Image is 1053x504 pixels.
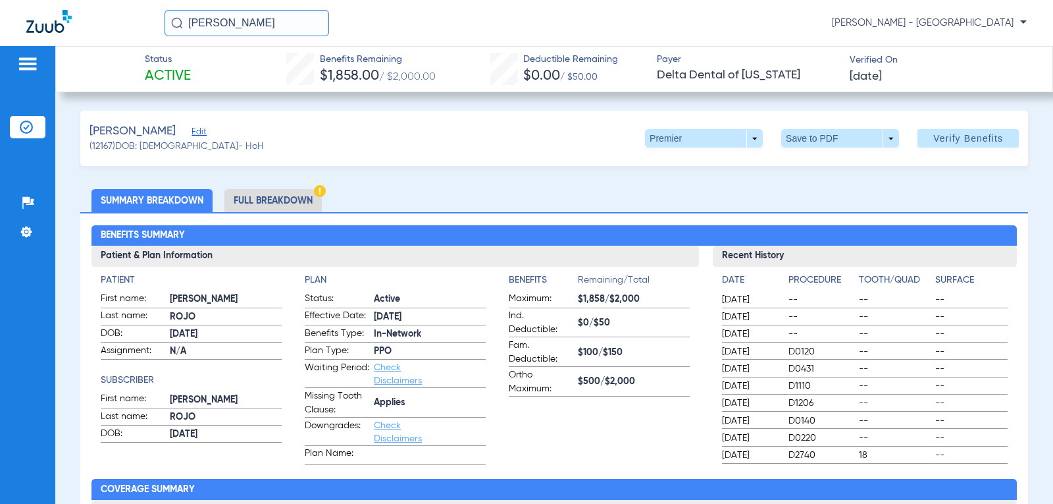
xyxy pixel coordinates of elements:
[145,67,191,86] span: Active
[101,410,165,426] span: Last name:
[788,273,854,287] h4: Procedure
[781,129,899,148] button: Save to PDF
[90,123,176,140] span: [PERSON_NAME]
[578,273,690,292] span: Remaining/Total
[101,392,165,408] span: First name:
[305,309,369,325] span: Effective Date:
[935,397,1007,410] span: --
[17,56,38,72] img: hamburger-icon
[305,273,486,287] h4: Plan
[101,374,282,387] h4: Subscriber
[788,345,854,358] span: D0120
[788,414,854,428] span: D0140
[305,389,369,417] span: Missing Tooth Clause:
[859,432,931,445] span: --
[935,449,1007,462] span: --
[722,362,777,376] span: [DATE]
[374,421,422,443] a: Check Disclaimers
[374,345,486,358] span: PPO
[722,379,777,393] span: [DATE]
[101,344,165,360] span: Assignment:
[713,246,1016,267] h3: Recent History
[935,362,1007,376] span: --
[305,292,369,308] span: Status:
[859,449,931,462] span: 18
[859,273,931,287] h4: Tooth/Quad
[101,292,165,308] span: First name:
[314,185,326,197] img: Hazard
[788,397,854,410] span: D1206
[145,53,191,67] span: Status
[509,273,578,292] app-breakdown-title: Benefits
[509,368,573,396] span: Ortho Maximum:
[170,428,282,441] span: [DATE]
[171,17,183,29] img: Search Icon
[305,361,369,387] span: Waiting Period:
[722,327,777,341] span: [DATE]
[523,53,618,67] span: Deductible Remaining
[850,69,882,85] span: [DATE]
[170,327,282,341] span: [DATE]
[379,72,436,82] span: / $2,000.00
[935,432,1007,445] span: --
[320,53,436,67] span: Benefits Remaining
[859,414,931,428] span: --
[935,327,1007,341] span: --
[374,396,486,410] span: Applies
[305,327,369,343] span: Benefits Type:
[722,293,777,306] span: [DATE]
[935,293,1007,306] span: --
[192,127,203,140] span: Edit
[374,327,486,341] span: In-Network
[859,327,931,341] span: --
[859,379,931,393] span: --
[305,344,369,360] span: Plan Type:
[26,10,72,33] img: Zuub Logo
[374,310,486,324] span: [DATE]
[859,310,931,323] span: --
[859,273,931,292] app-breakdown-title: Tooth/Quad
[509,292,573,308] span: Maximum:
[523,69,560,83] span: $0.00
[374,363,422,385] a: Check Disclaimers
[91,225,1016,246] h2: Benefits Summary
[722,310,777,323] span: [DATE]
[90,140,264,154] span: (12167) DOB: [DEMOGRAPHIC_DATA] - HoH
[722,414,777,428] span: [DATE]
[859,397,931,410] span: --
[917,129,1019,148] button: Verify Benefits
[101,309,165,325] span: Last name:
[170,293,282,306] span: [PERSON_NAME]
[788,293,854,306] span: --
[101,427,165,443] span: DOB:
[165,10,329,36] input: Search for patients
[374,293,486,306] span: Active
[788,449,854,462] span: D2740
[91,479,1016,500] h2: Coverage Summary
[101,273,282,287] app-breakdown-title: Patient
[645,129,763,148] button: Premier
[788,432,854,445] span: D0220
[935,345,1007,358] span: --
[305,447,369,464] span: Plan Name:
[170,393,282,407] span: [PERSON_NAME]
[560,72,598,82] span: / $50.00
[859,362,931,376] span: --
[91,246,699,267] h3: Patient & Plan Information
[509,339,573,366] span: Fam. Deductible:
[509,273,578,287] h4: Benefits
[578,375,690,389] span: $500/$2,000
[722,397,777,410] span: [DATE]
[788,310,854,323] span: --
[722,345,777,358] span: [DATE]
[788,273,854,292] app-breakdown-title: Procedure
[935,310,1007,323] span: --
[657,53,838,67] span: Payer
[509,309,573,337] span: Ind. Deductible:
[933,133,1003,144] span: Verify Benefits
[101,327,165,343] span: DOB:
[935,273,1007,292] app-breakdown-title: Surface
[722,449,777,462] span: [DATE]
